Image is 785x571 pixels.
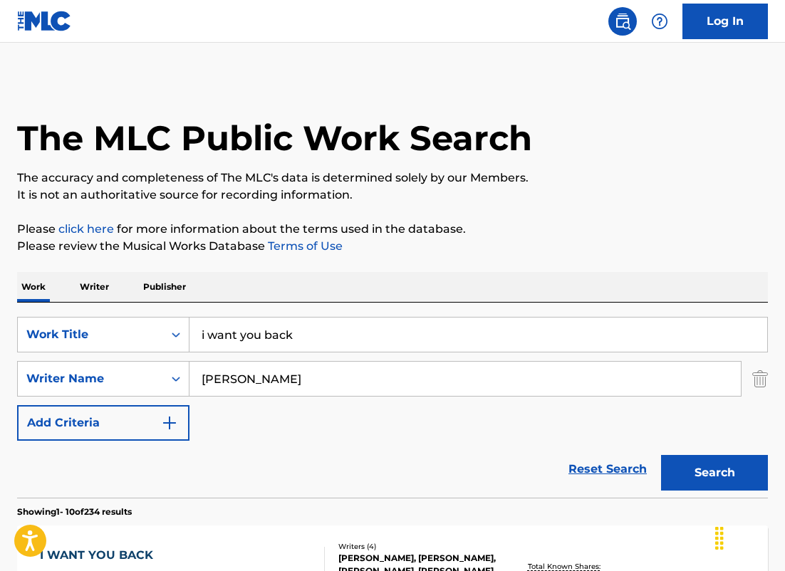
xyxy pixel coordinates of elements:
[17,272,50,302] p: Work
[714,503,785,571] iframe: Chat Widget
[17,238,768,255] p: Please review the Musical Works Database
[561,454,654,485] a: Reset Search
[17,405,189,441] button: Add Criteria
[661,455,768,491] button: Search
[40,547,163,564] div: I WANT YOU BACK
[338,541,503,552] div: Writers ( 4 )
[17,169,768,187] p: The accuracy and completeness of The MLC's data is determined solely by our Members.
[26,326,155,343] div: Work Title
[139,272,190,302] p: Publisher
[17,11,72,31] img: MLC Logo
[708,517,731,560] div: Drag
[614,13,631,30] img: search
[26,370,155,387] div: Writer Name
[752,361,768,397] img: Delete Criterion
[745,365,785,479] iframe: Resource Center
[17,505,132,518] p: Showing 1 - 10 of 234 results
[17,317,768,498] form: Search Form
[17,187,768,204] p: It is not an authoritative source for recording information.
[17,221,768,238] p: Please for more information about the terms used in the database.
[76,272,113,302] p: Writer
[651,13,668,30] img: help
[682,4,768,39] a: Log In
[58,222,114,236] a: click here
[608,7,637,36] a: Public Search
[161,414,178,431] img: 9d2ae6d4665cec9f34b9.svg
[17,117,532,159] h1: The MLC Public Work Search
[645,7,674,36] div: Help
[265,239,343,253] a: Terms of Use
